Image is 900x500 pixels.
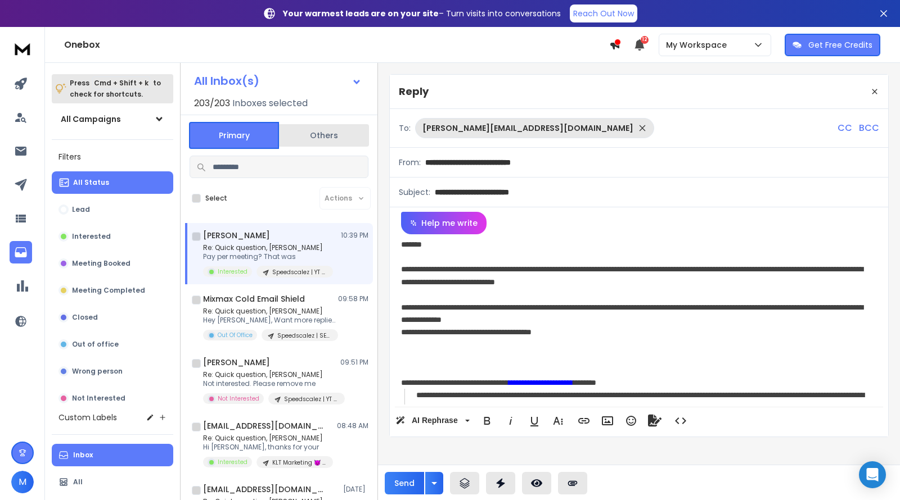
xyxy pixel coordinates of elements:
p: Inbox [73,451,93,460]
p: Re: Quick question, [PERSON_NAME] [203,434,333,443]
button: Wrong person [52,360,173,383]
p: BCC [859,121,879,135]
p: Interested [218,267,247,276]
p: Lead [72,205,90,214]
label: Select [205,194,227,203]
button: Meeting Booked [52,252,173,275]
span: 203 / 203 [194,97,230,110]
h1: [EMAIL_ADDRESS][DOMAIN_NAME] [203,484,327,495]
p: Pay per meeting? That was [203,252,333,261]
p: Reply [399,84,429,99]
p: Hi [PERSON_NAME], thanks for your [203,443,333,452]
p: Out Of Office [218,331,253,339]
p: Get Free Credits [808,39,872,51]
a: Reach Out Now [570,4,637,22]
button: Signature [644,410,665,432]
p: Wrong person [72,367,123,376]
button: Italic (⌘I) [500,410,521,432]
h1: [PERSON_NAME] [203,230,270,241]
p: 10:39 PM [341,231,368,240]
p: Meeting Booked [72,259,130,268]
button: All Campaigns [52,108,173,130]
button: Underline (⌘U) [524,410,545,432]
button: Lead [52,198,173,221]
button: Code View [670,410,691,432]
button: M [11,471,34,493]
h1: All Campaigns [61,113,121,125]
button: Emoticons [620,410,642,432]
button: Inbox [52,444,173,466]
h1: Onebox [64,38,609,52]
h1: [PERSON_NAME] [203,357,270,368]
p: All Status [73,178,109,187]
button: Primary [189,122,279,149]
p: 09:58 PM [338,294,368,303]
button: Send [385,472,424,494]
p: [DATE] [343,485,368,494]
p: Re: Quick question, [PERSON_NAME] [203,243,333,252]
p: Re: Quick question, [PERSON_NAME] [203,370,338,379]
div: Open Intercom Messenger [859,461,886,488]
span: AI Rephrase [409,416,460,425]
h1: All Inbox(s) [194,75,259,87]
button: Get Free Credits [785,34,880,56]
p: 09:51 PM [340,358,368,367]
p: Meeting Completed [72,286,145,295]
button: All [52,471,173,493]
p: Hey [PERSON_NAME], Want more replies to [203,316,338,325]
span: 12 [641,36,649,44]
button: Insert Image (⌘P) [597,410,618,432]
button: Insert Link (⌘K) [573,410,595,432]
button: All Inbox(s) [185,70,371,92]
p: Speedscalez | YT growth firms | [GEOGRAPHIC_DATA] [272,268,326,276]
p: – Turn visits into conversations [283,8,561,19]
button: More Text [547,410,569,432]
strong: Your warmest leads are on your site [283,8,439,19]
p: Out of office [72,340,119,349]
p: Not interested. Please remove me [203,379,338,388]
p: KLT Marketing 😈 | campaign 2 real data 150825 [272,458,326,467]
p: From: [399,157,421,168]
button: Meeting Completed [52,279,173,302]
p: Reach Out Now [573,8,634,19]
p: To: [399,122,411,134]
button: Not Interested [52,387,173,410]
img: logo [11,38,34,59]
p: Not Interested [72,394,125,403]
button: All Status [52,171,173,194]
span: Cmd + Shift + k [92,76,150,89]
button: Others [279,123,369,148]
h1: Mixmax Cold Email Shield [203,293,305,304]
p: 08:48 AM [337,421,368,430]
p: [PERSON_NAME][EMAIL_ADDRESS][DOMAIN_NAME] [422,122,633,134]
p: Press to check for shortcuts. [70,78,161,100]
button: Help me write [401,212,487,234]
p: Interested [218,458,247,466]
button: Bold (⌘B) [476,410,498,432]
h1: [EMAIL_ADDRESS][DOMAIN_NAME] [203,420,327,431]
p: My Workspace [666,39,731,51]
p: Re: Quick question, [PERSON_NAME] [203,307,338,316]
h3: Inboxes selected [232,97,308,110]
button: AI Rephrase [393,410,472,432]
p: All [73,478,83,487]
p: Speedscalez | SEO firms | [GEOGRAPHIC_DATA] [277,331,331,340]
h3: Custom Labels [58,412,117,423]
p: CC [838,121,852,135]
p: Not Interested [218,394,259,403]
p: Subject: [399,187,430,198]
button: Out of office [52,333,173,356]
p: Closed [72,313,98,322]
h3: Filters [52,149,173,165]
p: Speedscalez | YT growth firms | [GEOGRAPHIC_DATA] [284,395,338,403]
button: Interested [52,225,173,248]
p: Interested [72,232,111,241]
button: Closed [52,306,173,329]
